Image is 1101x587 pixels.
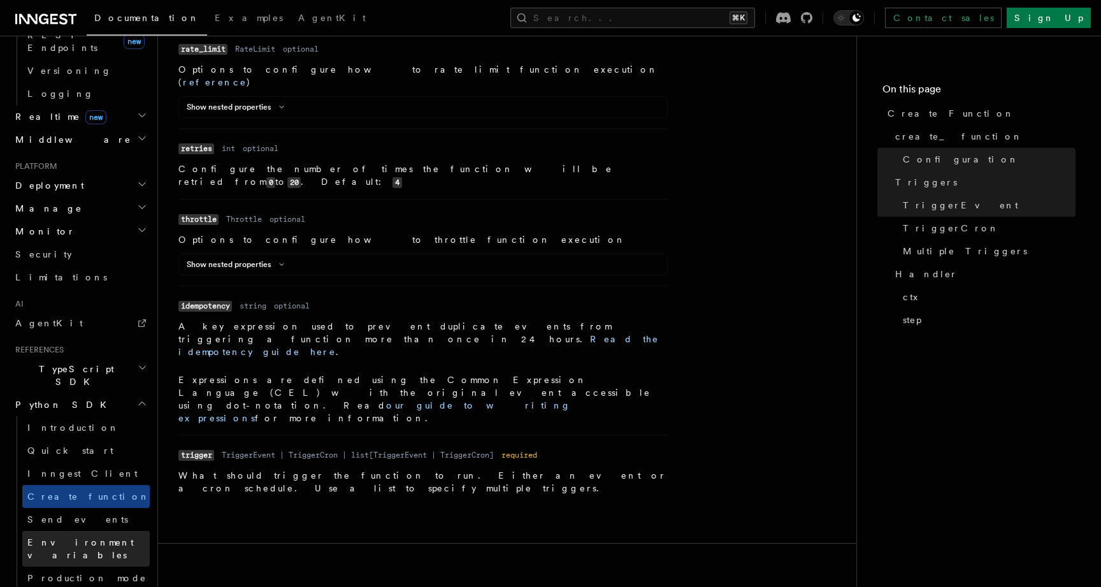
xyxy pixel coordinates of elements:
span: AgentKit [15,318,83,328]
span: AI [10,299,24,309]
button: Python SDK [10,393,150,416]
span: Examples [215,13,283,23]
dd: TriggerEvent | TriggerCron | list[TriggerEvent | TriggerCron] [222,450,494,460]
a: Configuration [898,148,1076,171]
span: Environment variables [27,537,134,560]
p: Expressions are defined using the Common Expression Language (CEL) with the original event access... [178,373,668,424]
dd: RateLimit [235,44,275,54]
kbd: ⌘K [730,11,747,24]
span: step [903,314,921,326]
a: Sign Up [1007,8,1091,28]
p: Options to configure how to throttle function execution [178,233,668,246]
span: Send events [27,514,128,525]
code: 20 [287,177,301,188]
a: AgentKit [10,312,150,335]
a: Multiple Triggers [898,240,1076,263]
p: Configure the number of times the function will be retried from to . Default: [178,163,668,189]
a: Limitations [10,266,150,289]
span: Create function [27,491,150,502]
span: Production mode [27,573,147,583]
a: REST Endpointsnew [22,24,150,59]
span: Multiple Triggers [903,245,1027,257]
span: new [124,34,145,49]
a: Create Function [882,102,1076,125]
a: Contact sales [885,8,1002,28]
button: Show nested properties [187,259,289,270]
span: new [85,110,106,124]
a: Quick start [22,439,150,462]
code: rate_limit [178,44,227,55]
button: Monitor [10,220,150,243]
span: Quick start [27,446,113,456]
p: A key expression used to prevent duplicate events from triggering a function more than once in 24... [178,320,668,358]
span: Inngest Client [27,468,138,479]
dd: optional [283,44,319,54]
span: Middleware [10,133,131,146]
span: Introduction [27,423,119,433]
a: Versioning [22,59,150,82]
h4: On this page [882,82,1076,102]
a: Create function [22,485,150,508]
a: Send events [22,508,150,531]
code: trigger [178,450,214,461]
code: throttle [178,214,219,225]
span: ctx [903,291,926,303]
span: Configuration [903,153,1019,166]
button: Deployment [10,174,150,197]
dd: optional [274,301,310,311]
span: Limitations [15,272,107,282]
a: Triggers [890,171,1076,194]
a: step [898,308,1076,331]
span: create_function [895,130,1023,143]
a: Environment variables [22,531,150,567]
span: Documentation [94,13,199,23]
a: Logging [22,82,150,105]
a: TriggerCron [898,217,1076,240]
dd: optional [270,214,305,224]
span: TriggerCron [903,222,999,235]
span: References [10,345,64,355]
span: TriggerEvent [903,199,1018,212]
span: Realtime [10,110,106,123]
p: Options to configure how to rate limit function execution ( ) [178,63,668,89]
span: Triggers [895,176,957,189]
a: reference [183,77,247,87]
code: 4 [392,177,401,188]
button: Realtimenew [10,105,150,128]
dd: required [501,450,537,460]
span: TypeScript SDK [10,363,138,388]
span: Handler [895,268,958,280]
button: Middleware [10,128,150,151]
button: Toggle dark mode [833,10,864,25]
dd: string [240,301,266,311]
a: ctx [898,286,1076,308]
span: Versioning [27,66,112,76]
a: Examples [207,4,291,34]
code: 0 [266,177,275,188]
a: create_function [890,125,1076,148]
a: Introduction [22,416,150,439]
dd: optional [243,143,278,154]
p: What should trigger the function to run. Either an event or a cron schedule. Use a list to specif... [178,469,668,495]
button: Manage [10,197,150,220]
code: idempotency [178,301,232,312]
a: TriggerEvent [898,194,1076,217]
span: Python SDK [10,398,114,411]
span: Manage [10,202,82,215]
span: Monitor [10,225,75,238]
button: TypeScript SDK [10,358,150,393]
code: retries [178,143,214,154]
span: Logging [27,89,94,99]
a: Handler [890,263,1076,286]
a: Documentation [87,4,207,36]
a: Security [10,243,150,266]
span: Security [15,249,72,259]
span: Platform [10,161,57,171]
a: AgentKit [291,4,373,34]
span: Create Function [888,107,1014,120]
button: Show nested properties [187,102,289,112]
a: Inngest Client [22,462,150,485]
dd: int [222,143,235,154]
span: AgentKit [298,13,366,23]
dd: Throttle [226,214,262,224]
